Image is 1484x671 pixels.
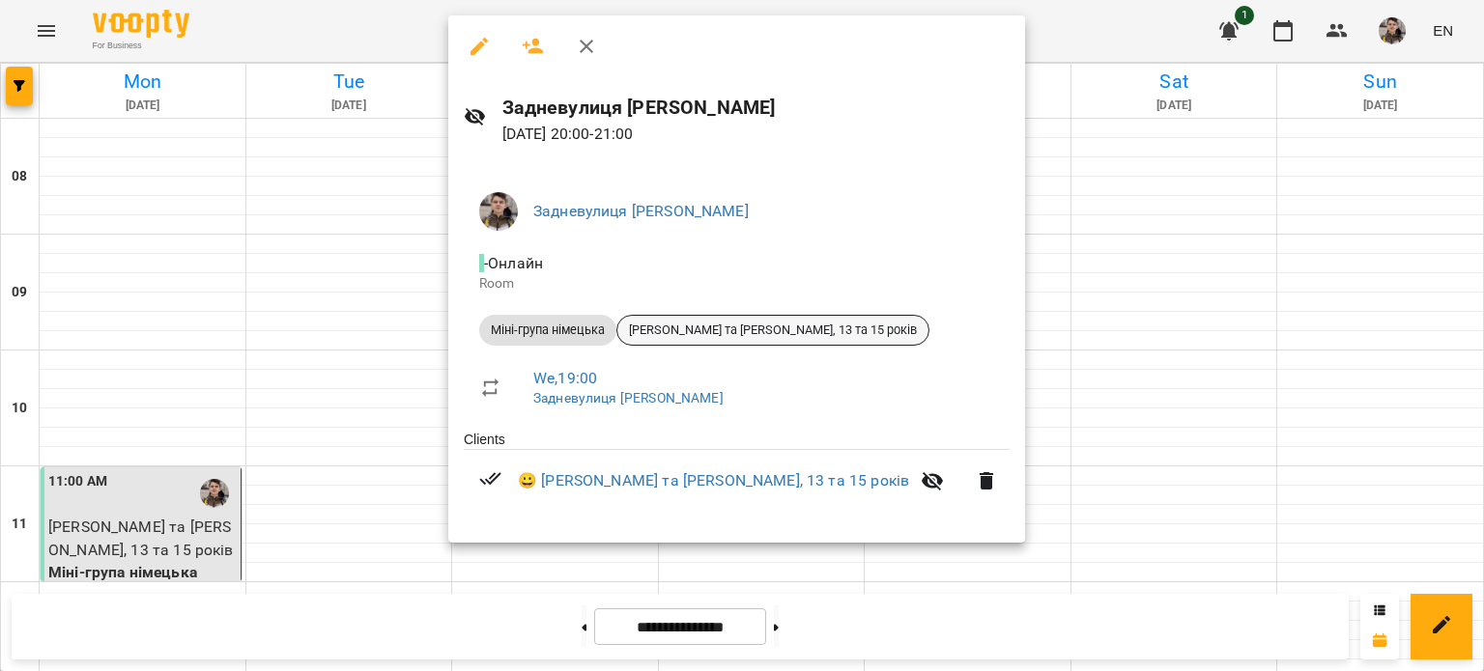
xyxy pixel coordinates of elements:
[479,274,994,294] p: Room
[464,430,1010,519] ul: Clients
[479,322,616,339] span: Міні-група німецька
[518,469,909,492] a: 😀 [PERSON_NAME] та [PERSON_NAME], 13 та 15 років
[533,202,749,220] a: Задневулиця [PERSON_NAME]
[479,254,547,272] span: - Онлайн
[502,123,1010,146] p: [DATE] 20:00 - 21:00
[533,369,597,387] a: We , 19:00
[502,93,1010,123] h6: Задневулиця [PERSON_NAME]
[479,192,518,231] img: fc1e08aabc335e9c0945016fe01e34a0.jpg
[616,315,929,346] div: [PERSON_NAME] та [PERSON_NAME], 13 та 15 років
[533,390,724,405] a: Задневулиця [PERSON_NAME]
[617,322,928,339] span: [PERSON_NAME] та [PERSON_NAME], 13 та 15 років
[479,467,502,490] svg: Paid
